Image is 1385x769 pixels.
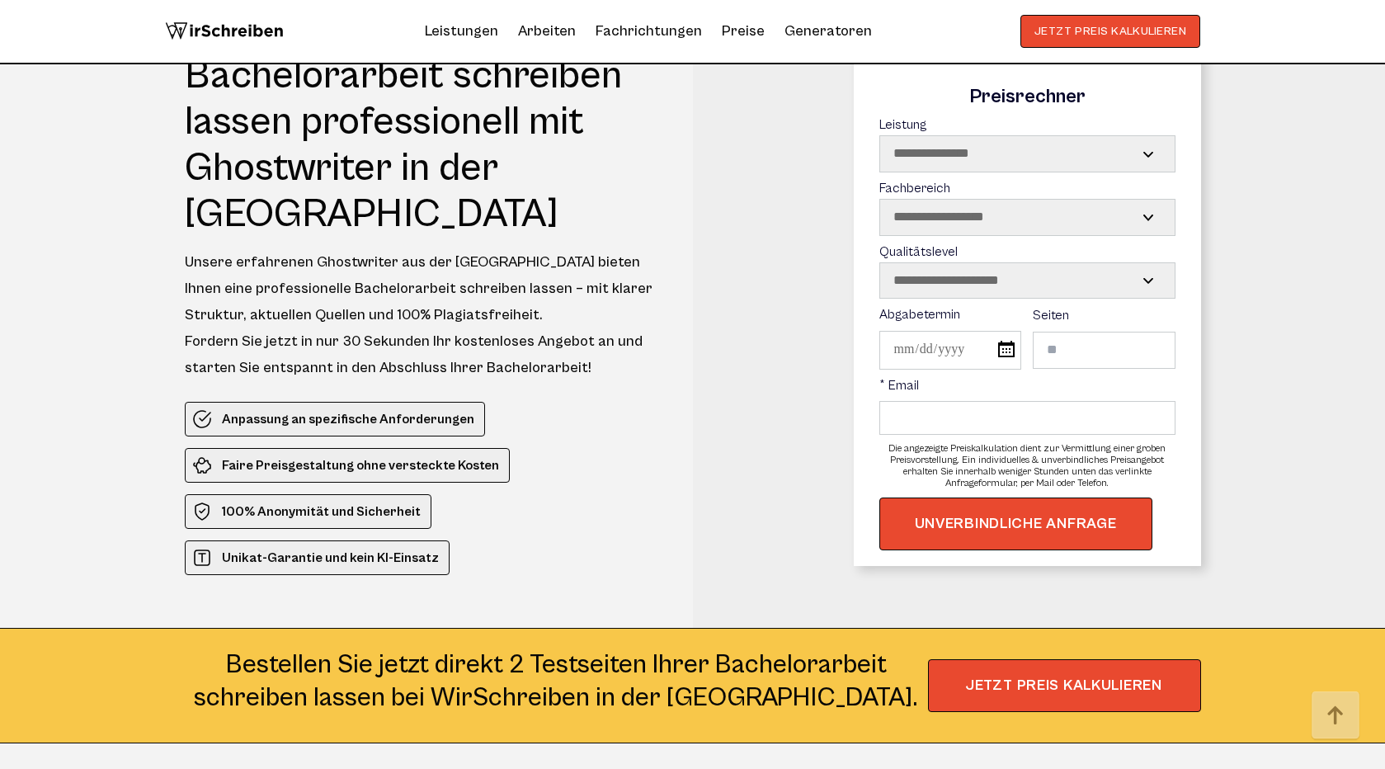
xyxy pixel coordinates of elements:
select: Leistung [880,136,1175,171]
span: UNVERBINDLICHE ANFRAGE [915,514,1117,534]
li: Unikat-Garantie und kein KI-Einsatz [185,540,450,575]
div: Preisrechner [879,86,1175,109]
img: Faire Preisgestaltung ohne versteckte Kosten [192,455,212,475]
img: Anpassung an spezifische Anforderungen [192,409,212,429]
button: UNVERBINDLICHE ANFRAGE [879,498,1152,550]
h1: Bachelorarbeit schreiben lassen professionell mit Ghostwriter in der [GEOGRAPHIC_DATA] [185,53,662,238]
label: Qualitätslevel [879,244,1175,300]
li: 100% Anonymität und Sicherheit [185,494,431,529]
label: Leistung [879,117,1175,172]
input: Abgabetermin [879,331,1021,370]
a: Arbeiten [518,18,576,45]
label: Abgabetermin [879,307,1021,370]
a: Generatoren [784,18,872,45]
select: Qualitätslevel [880,263,1175,298]
label: Fachbereich [879,181,1175,236]
div: Bestellen Sie jetzt direkt 2 Testseiten Ihrer Bachelorarbeit schreiben lassen bei WirSchreiben in... [185,649,928,715]
a: Fachrichtungen [596,18,702,45]
li: Anpassung an spezifische Anforderungen [185,402,485,436]
span: Seiten [1033,308,1069,323]
button: JETZT PREIS KALKULIEREN [1020,15,1201,48]
div: Die angezeigte Preiskalkulation dient zur Vermittlung einer groben Preisvorstellung. Ein individu... [879,443,1175,488]
select: Fachbereich [880,200,1175,234]
img: Unikat-Garantie und kein KI-Einsatz [192,548,212,568]
img: button top [1311,691,1360,741]
li: Faire Preisgestaltung ohne versteckte Kosten [185,448,510,483]
input: * Email [879,401,1175,435]
form: Contact form [879,86,1175,550]
img: logo wirschreiben [165,15,284,48]
div: Unsere erfahrenen Ghostwriter aus der [GEOGRAPHIC_DATA] bieten Ihnen eine professionelle Bachelor... [185,249,662,381]
span: JETZT PREIS KALKULIEREN [928,659,1201,712]
a: Preise [722,22,765,40]
img: 100% Anonymität und Sicherheit [192,502,212,521]
label: * Email [879,378,1175,435]
a: Leistungen [425,18,498,45]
